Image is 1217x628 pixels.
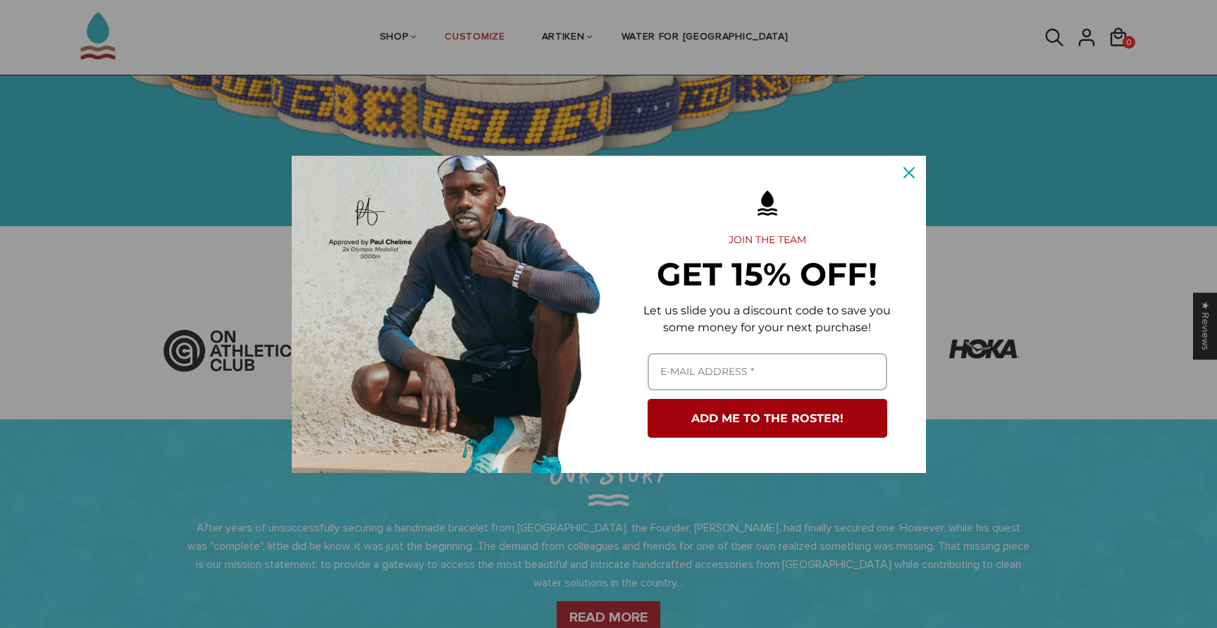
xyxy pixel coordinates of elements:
strong: GET 15% OFF! [657,254,877,293]
h2: JOIN THE TEAM [631,234,903,247]
p: Let us slide you a discount code to save you some money for your next purchase! [631,302,903,336]
svg: close icon [903,167,915,178]
button: ADD ME TO THE ROSTER! [648,399,887,438]
button: Close [892,156,926,190]
input: Email field [648,353,887,390]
